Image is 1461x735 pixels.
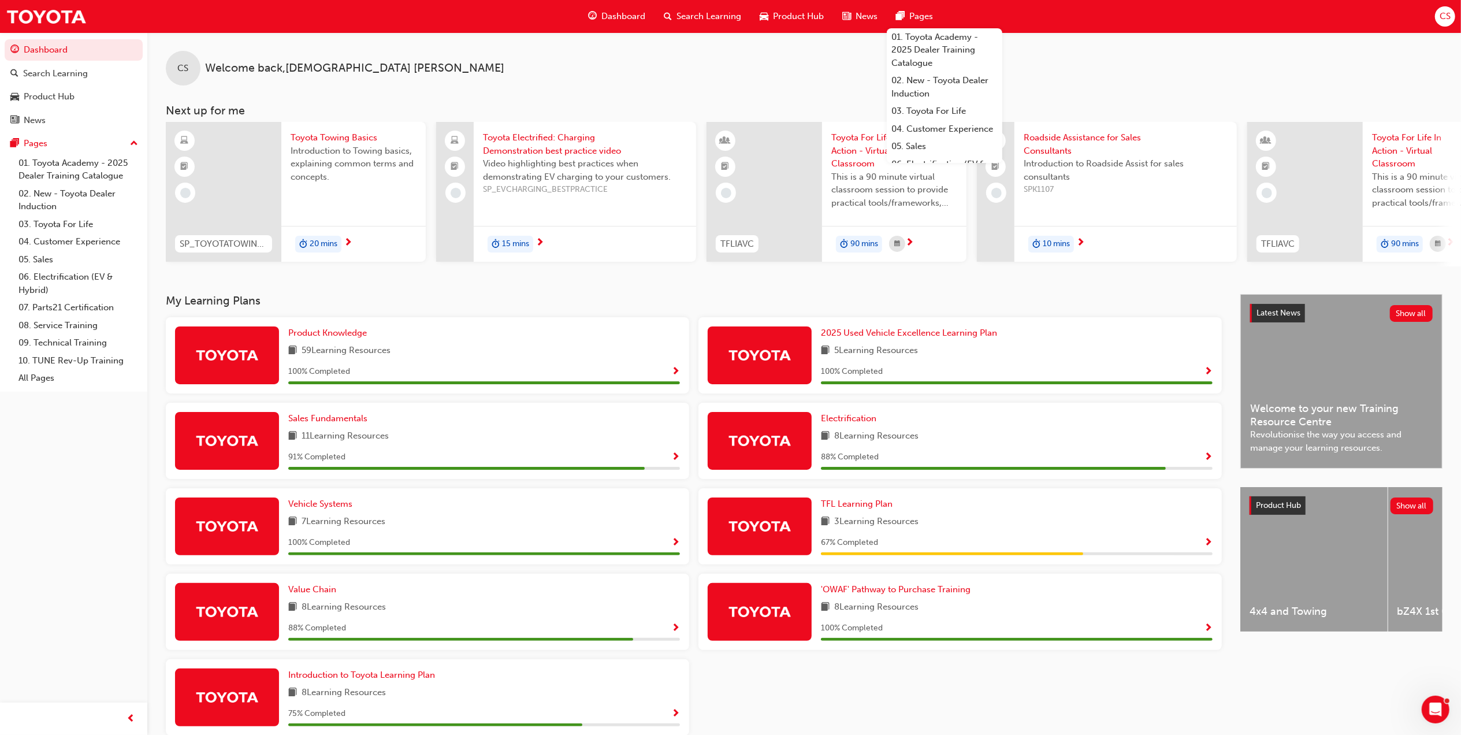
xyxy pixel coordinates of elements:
a: 4x4 and Towing [1240,487,1388,632]
button: Show Progress [671,536,680,550]
a: 01. Toyota Academy - 2025 Dealer Training Catalogue [14,154,143,185]
span: SPK1107 [1024,183,1228,196]
h3: Next up for me [147,104,1461,117]
span: Show Progress [671,367,680,377]
span: book-icon [288,344,297,358]
span: 90 mins [1391,237,1419,251]
a: 09. Technical Training [14,334,143,352]
span: up-icon [130,136,138,151]
span: Toyota Electrified: Charging Demonstration best practice video [483,131,687,157]
div: Search Learning [23,67,88,80]
button: Show Progress [671,450,680,465]
span: Roadside Assistance for Sales Consultants [1024,131,1228,157]
a: 02. New - Toyota Dealer Induction [14,185,143,216]
span: Dashboard [601,10,645,23]
span: search-icon [10,69,18,79]
span: Toyota Towing Basics [291,131,417,144]
span: book-icon [288,686,297,700]
a: 2025 Used Vehicle Excellence Learning Plan [821,326,1002,340]
span: This is a 90 minute virtual classroom session to provide practical tools/frameworks, behaviours a... [831,170,957,210]
span: guage-icon [10,45,19,55]
a: News [5,110,143,131]
span: Show Progress [1204,452,1213,463]
span: 5 Learning Resources [834,344,918,358]
img: Trak [728,345,791,365]
span: Show Progress [671,623,680,634]
span: Welcome back , [DEMOGRAPHIC_DATA] [PERSON_NAME] [205,62,504,75]
span: 3 Learning Resources [834,515,919,529]
span: learningRecordVerb_NONE-icon [451,188,461,198]
span: next-icon [1446,238,1455,248]
span: calendar-icon [894,237,900,251]
button: Show Progress [671,707,680,721]
a: search-iconSearch Learning [655,5,750,28]
img: Trak [6,3,87,29]
span: learningRecordVerb_NONE-icon [991,188,1002,198]
span: learningResourceType_ELEARNING-icon [181,133,189,149]
img: Trak [728,430,791,451]
span: 10 mins [1043,237,1070,251]
button: Show all [1391,498,1434,514]
span: 15 mins [502,237,529,251]
span: 2025 Used Vehicle Excellence Learning Plan [821,328,997,338]
img: Trak [195,602,259,622]
a: 0TFLIAVCToyota For Life In Action - Virtual ClassroomThis is a 90 minute virtual classroom sessio... [707,122,966,262]
iframe: Intercom live chat [1422,696,1449,723]
a: Product HubShow all [1250,496,1433,515]
img: Trak [195,430,259,451]
span: Welcome to your new Training Resource Centre [1250,402,1433,428]
span: search-icon [664,9,672,24]
span: Introduction to Towing basics, explaining common terms and concepts. [291,144,417,184]
a: Latest NewsShow all [1250,304,1433,322]
button: Show all [1390,305,1433,322]
span: Latest News [1256,308,1300,318]
span: Video highlighting best practices when demonstrating EV charging to your customers. [483,157,687,183]
a: 10. TUNE Rev-Up Training [14,352,143,370]
button: CS [1435,6,1455,27]
span: 100 % Completed [821,622,883,635]
span: news-icon [10,116,19,126]
span: 88 % Completed [288,622,346,635]
button: Show Progress [1204,365,1213,379]
span: booktick-icon [1262,159,1270,175]
a: 03. Toyota For Life [14,216,143,233]
span: 8 Learning Resources [302,600,386,615]
a: All Pages [14,369,143,387]
a: 02. New - Toyota Dealer Induction [887,72,1002,102]
a: Search Learning [5,63,143,84]
span: 8 Learning Resources [834,600,919,615]
h3: My Learning Plans [166,294,1222,307]
span: Revolutionise the way you access and manage your learning resources. [1250,428,1433,454]
span: Introduction to Roadside Assist for sales consultants [1024,157,1228,183]
span: 100 % Completed [821,365,883,378]
span: book-icon [821,344,830,358]
button: Pages [5,133,143,154]
span: 59 Learning Resources [302,344,391,358]
span: Show Progress [1204,623,1213,634]
span: booktick-icon [451,159,459,175]
span: Show Progress [1204,367,1213,377]
span: Product Knowledge [288,328,367,338]
a: 08. Service Training [14,317,143,335]
a: 'OWAF' Pathway to Purchase Training [821,583,975,596]
span: TFL Learning Plan [821,499,893,509]
span: pages-icon [896,9,905,24]
a: Toyota Electrified: Charging Demonstration best practice videoVideo highlighting best practices w... [436,122,696,262]
span: booktick-icon [181,159,189,175]
span: laptop-icon [451,133,459,149]
span: 90 mins [850,237,878,251]
a: 05. Sales [14,251,143,269]
span: book-icon [821,515,830,529]
span: guage-icon [588,9,597,24]
span: 88 % Completed [821,451,879,464]
a: TFL Learning Plan [821,498,897,511]
span: Product Hub [1256,500,1301,510]
button: Show Progress [1204,450,1213,465]
span: 4x4 and Towing [1250,605,1378,618]
span: next-icon [1076,238,1085,248]
span: News [856,10,878,23]
span: Value Chain [288,584,336,595]
img: Trak [195,516,259,536]
span: Electrification [821,413,876,424]
button: Show Progress [1204,536,1213,550]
